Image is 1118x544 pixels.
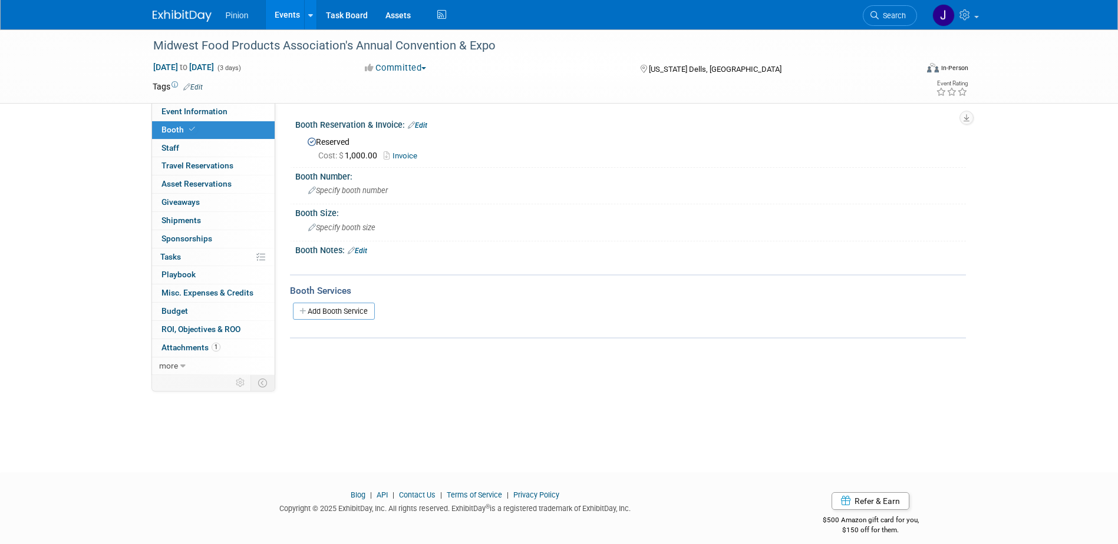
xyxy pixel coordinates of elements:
[927,63,939,72] img: Format-Inperson.png
[295,204,966,219] div: Booth Size:
[152,303,275,320] a: Budget
[152,140,275,157] a: Staff
[384,151,423,160] a: Invoice
[295,241,966,257] div: Booth Notes:
[226,11,249,20] span: Pinion
[153,81,203,92] td: Tags
[153,500,758,514] div: Copyright © 2025 ExhibitDay, Inc. All rights reserved. ExhibitDay is a registered trademark of Ex...
[152,248,275,266] a: Tasks
[776,525,966,535] div: $150 off for them.
[863,5,917,26] a: Search
[304,133,957,162] div: Reserved
[293,303,375,320] a: Add Booth Service
[361,62,431,74] button: Committed
[161,179,232,188] span: Asset Reservations
[152,103,275,121] a: Event Information
[152,357,275,375] a: more
[189,126,195,132] i: Booth reservation complete
[161,343,220,352] span: Attachments
[161,306,188,316] span: Budget
[152,121,275,139] a: Booth
[152,284,275,302] a: Misc. Expenses & Credits
[161,270,196,279] span: Playbook
[152,175,275,193] a: Asset Reservations
[879,11,906,20] span: Search
[351,490,365,499] a: Blog
[649,65,781,74] span: [US_STATE] Dells, [GEOGRAPHIC_DATA]
[153,10,212,22] img: ExhibitDay
[377,490,388,499] a: API
[161,107,227,116] span: Event Information
[161,143,179,152] span: Staff
[513,490,559,499] a: Privacy Policy
[295,168,966,183] div: Booth Number:
[152,212,275,230] a: Shipments
[832,492,909,510] a: Refer & Earn
[161,288,253,297] span: Misc. Expenses & Credits
[776,507,966,535] div: $500 Amazon gift card for you,
[161,215,201,225] span: Shipments
[159,361,178,370] span: more
[941,64,968,72] div: In-Person
[230,375,251,390] td: Personalize Event Tab Strip
[308,223,375,232] span: Specify booth size
[149,35,899,57] div: Midwest Food Products Association's Annual Convention & Expo
[161,324,240,334] span: ROI, Objectives & ROO
[390,490,397,499] span: |
[152,266,275,284] a: Playbook
[152,194,275,211] a: Giveaways
[152,157,275,175] a: Travel Reservations
[250,375,275,390] td: Toggle Event Tabs
[932,4,955,26] img: Jennifer Plumisto
[161,125,197,134] span: Booth
[153,62,215,72] span: [DATE] [DATE]
[408,121,427,130] a: Edit
[161,161,233,170] span: Travel Reservations
[936,81,968,87] div: Event Rating
[290,284,966,297] div: Booth Services
[486,503,490,510] sup: ®
[152,321,275,339] a: ROI, Objectives & ROO
[161,197,200,207] span: Giveaways
[212,343,220,351] span: 1
[847,61,969,79] div: Event Format
[183,83,203,91] a: Edit
[295,116,966,131] div: Booth Reservation & Invoice:
[160,252,181,261] span: Tasks
[178,62,189,72] span: to
[367,490,375,499] span: |
[318,151,382,160] span: 1,000.00
[308,186,388,195] span: Specify booth number
[447,490,502,499] a: Terms of Service
[152,339,275,357] a: Attachments1
[504,490,512,499] span: |
[152,230,275,248] a: Sponsorships
[437,490,445,499] span: |
[399,490,436,499] a: Contact Us
[318,151,345,160] span: Cost: $
[216,64,241,72] span: (3 days)
[348,247,367,255] a: Edit
[161,234,212,243] span: Sponsorships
